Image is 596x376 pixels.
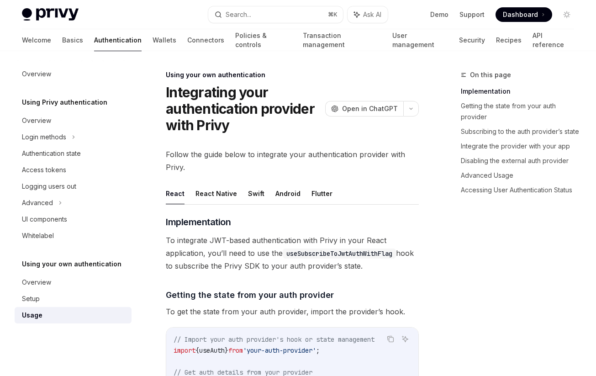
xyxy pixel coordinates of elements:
[166,216,231,228] span: Implementation
[22,181,76,192] div: Logging users out
[15,291,132,307] a: Setup
[226,9,251,20] div: Search...
[399,333,411,345] button: Ask AI
[166,234,419,272] span: To integrate JWT-based authentication with Privy in your React application, you’ll need to use th...
[166,305,419,318] span: To get the state from your auth provider, import the provider’s hook.
[22,115,51,126] div: Overview
[15,145,132,162] a: Authentication state
[166,148,419,174] span: Follow the guide below to integrate your authentication provider with Privy.
[166,183,185,204] button: React
[15,274,132,291] a: Overview
[243,346,316,355] span: 'your-auth-provider'
[166,289,334,301] span: Getting the state from your auth provider
[461,139,581,154] a: Integrate the provider with your app
[459,29,485,51] a: Security
[459,10,485,19] a: Support
[228,346,243,355] span: from
[174,335,374,344] span: // Import your auth provider's hook or state management
[22,197,53,208] div: Advanced
[385,333,396,345] button: Copy the contents from the code block
[62,29,83,51] a: Basics
[22,164,66,175] div: Access tokens
[153,29,176,51] a: Wallets
[461,124,581,139] a: Subscribing to the auth provider’s state
[225,346,228,355] span: }
[22,97,107,108] h5: Using Privy authentication
[22,214,67,225] div: UI components
[195,346,199,355] span: {
[461,168,581,183] a: Advanced Usage
[15,66,132,82] a: Overview
[22,148,81,159] div: Authentication state
[15,162,132,178] a: Access tokens
[470,69,511,80] span: On this page
[22,277,51,288] div: Overview
[311,183,332,204] button: Flutter
[94,29,142,51] a: Authentication
[166,84,322,133] h1: Integrating your authentication provider with Privy
[15,307,132,323] a: Usage
[22,29,51,51] a: Welcome
[496,7,552,22] a: Dashboard
[348,6,388,23] button: Ask AI
[15,178,132,195] a: Logging users out
[15,112,132,129] a: Overview
[559,7,574,22] button: Toggle dark mode
[208,6,343,23] button: Search...⌘K
[363,10,381,19] span: Ask AI
[195,183,237,204] button: React Native
[461,99,581,124] a: Getting the state from your auth provider
[248,183,264,204] button: Swift
[22,132,66,143] div: Login methods
[275,183,301,204] button: Android
[503,10,538,19] span: Dashboard
[496,29,522,51] a: Recipes
[22,310,42,321] div: Usage
[22,230,54,241] div: Whitelabel
[328,11,338,18] span: ⌘ K
[283,249,396,259] code: useSubscribeToJwtAuthWithFlag
[174,346,195,355] span: import
[533,29,574,51] a: API reference
[461,183,581,197] a: Accessing User Authentication Status
[235,29,292,51] a: Policies & controls
[392,29,448,51] a: User management
[187,29,224,51] a: Connectors
[199,346,225,355] span: useAuth
[22,259,121,270] h5: Using your own authentication
[316,346,320,355] span: ;
[15,211,132,228] a: UI components
[22,69,51,79] div: Overview
[22,8,79,21] img: light logo
[342,104,398,113] span: Open in ChatGPT
[325,101,403,117] button: Open in ChatGPT
[303,29,381,51] a: Transaction management
[430,10,448,19] a: Demo
[22,293,40,304] div: Setup
[461,154,581,168] a: Disabling the external auth provider
[15,228,132,244] a: Whitelabel
[166,70,419,79] div: Using your own authentication
[461,84,581,99] a: Implementation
